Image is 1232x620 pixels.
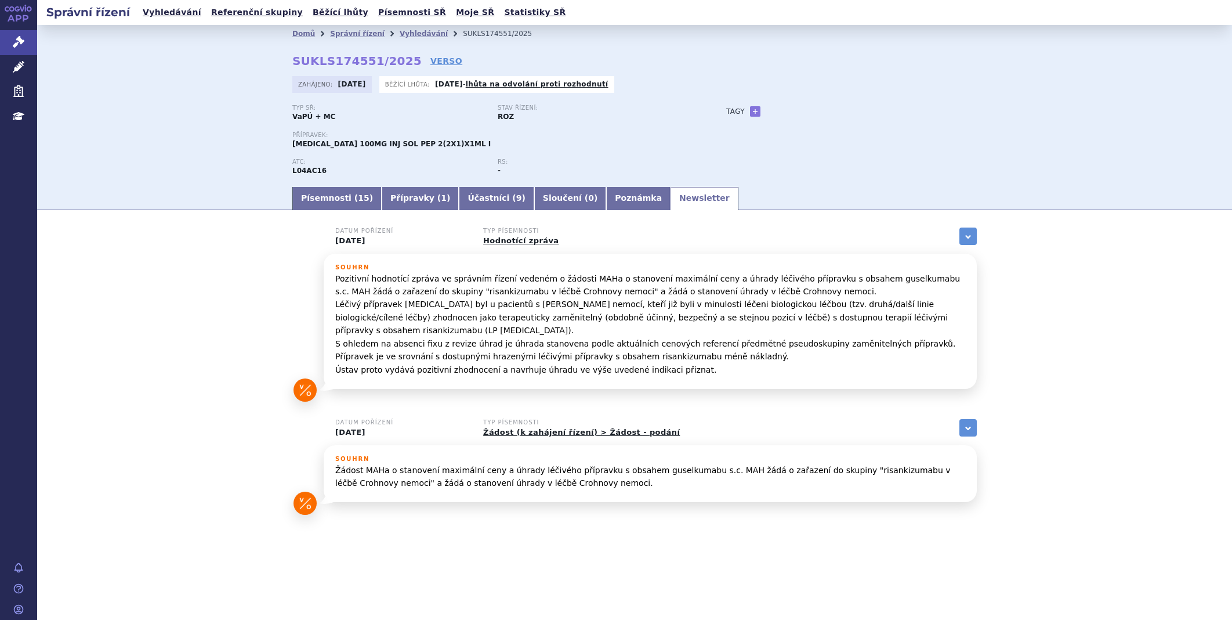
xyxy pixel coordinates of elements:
p: ATC: [292,158,486,165]
p: Přípravek: [292,132,703,139]
strong: [DATE] [338,80,366,88]
strong: ROZ [498,113,514,121]
strong: GUSELKUMAB [292,167,327,175]
h3: Typ písemnosti [483,228,617,235]
a: Písemnosti (15) [292,187,382,210]
a: Žádost (k zahájení řízení) > Žádost - podání [483,428,680,437]
p: [DATE] [335,236,469,246]
a: Správní řízení [330,30,385,38]
a: Statistiky SŘ [501,5,569,20]
h3: Souhrn [335,264,965,271]
p: [DATE] [335,428,469,437]
span: [MEDICAL_DATA] 100MG INJ SOL PEP 2(2X1)X1ML I [292,140,491,148]
a: Písemnosti SŘ [375,5,450,20]
a: Poznámka [606,187,671,210]
span: 0 [588,193,594,203]
strong: - [498,167,501,175]
a: zobrazit vše [959,228,977,245]
a: Referenční skupiny [208,5,306,20]
span: 1 [441,193,447,203]
span: 15 [358,193,369,203]
span: Zahájeno: [298,80,335,89]
a: Vyhledávání [139,5,205,20]
a: Newsletter [671,187,738,210]
a: Moje SŘ [452,5,498,20]
h2: Správní řízení [37,4,139,20]
strong: SUKLS174551/2025 [292,54,422,68]
a: zobrazit vše [959,419,977,437]
a: Běžící lhůty [309,5,372,20]
h3: Souhrn [335,456,965,463]
a: Účastníci (9) [459,187,534,210]
p: Pozitivní hodnotící zpráva ve správním řízení vedeném o žádosti MAHa o stanovení maximální ceny a... [335,272,965,376]
a: VERSO [430,55,462,67]
p: - [435,80,608,89]
span: 9 [516,193,522,203]
span: Běžící lhůta: [385,80,432,89]
a: Vyhledávání [400,30,448,38]
strong: [DATE] [435,80,463,88]
h3: Typ písemnosti [483,419,680,426]
p: Žádost MAHa o stanovení maximální ceny a úhrady léčivého přípravku s obsahem guselkumabu s.c. MAH... [335,464,965,490]
p: RS: [498,158,691,165]
a: Sloučení (0) [534,187,606,210]
p: Typ SŘ: [292,104,486,111]
a: Domů [292,30,315,38]
a: + [750,106,760,117]
h3: Datum pořízení [335,228,469,235]
p: Stav řízení: [498,104,691,111]
a: Hodnotící zpráva [483,236,559,245]
strong: VaPÚ + MC [292,113,335,121]
h3: Tagy [726,104,745,118]
a: lhůta na odvolání proti rozhodnutí [466,80,608,88]
h3: Datum pořízení [335,419,469,426]
a: Přípravky (1) [382,187,459,210]
li: SUKLS174551/2025 [463,25,547,42]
